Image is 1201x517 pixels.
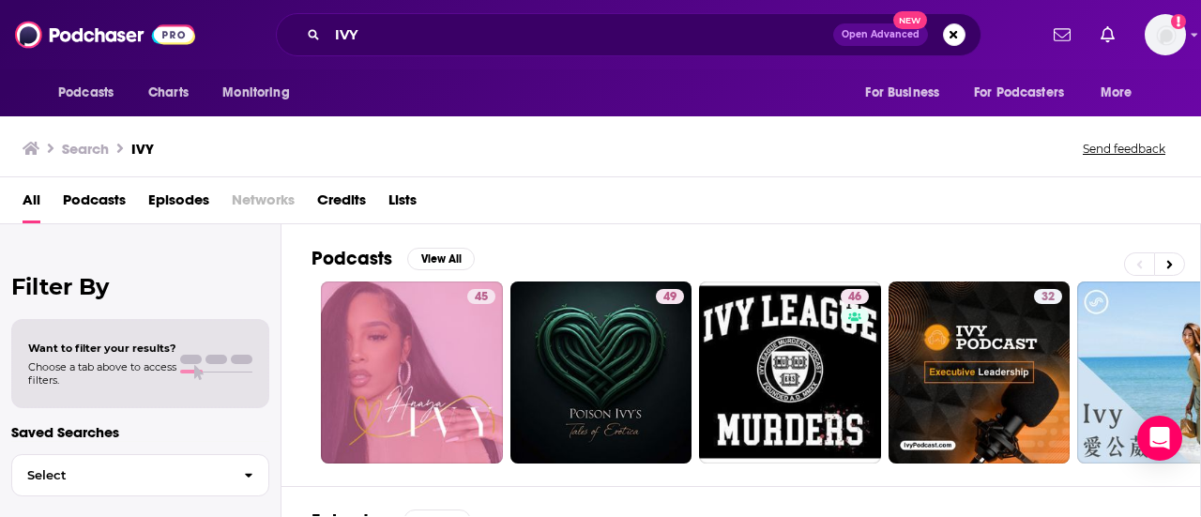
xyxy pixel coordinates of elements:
a: 49 [510,281,692,464]
p: Saved Searches [11,423,269,441]
button: open menu [209,75,313,111]
h3: Search [62,140,109,158]
a: 46 [699,281,881,464]
a: 32 [1034,289,1062,304]
button: open menu [852,75,963,111]
span: Select [12,469,229,481]
input: Search podcasts, credits, & more... [327,20,833,50]
button: View All [407,248,475,270]
span: 32 [1041,288,1055,307]
span: For Business [865,80,939,106]
h2: Podcasts [312,247,392,270]
a: Episodes [148,185,209,223]
button: Select [11,454,269,496]
a: Lists [388,185,417,223]
a: Credits [317,185,366,223]
a: 46 [841,289,869,304]
span: For Podcasters [974,80,1064,106]
a: Podcasts [63,185,126,223]
span: New [893,11,927,29]
a: Charts [136,75,200,111]
span: More [1101,80,1133,106]
h3: IVY [131,140,154,158]
span: Monitoring [222,80,289,106]
a: All [23,185,40,223]
button: Send feedback [1077,141,1171,157]
svg: Add a profile image [1171,14,1186,29]
button: open menu [962,75,1091,111]
span: Choose a tab above to access filters. [28,360,176,387]
span: Want to filter your results? [28,342,176,355]
span: 45 [475,288,488,307]
h2: Filter By [11,273,269,300]
button: Open AdvancedNew [833,23,928,46]
a: Show notifications dropdown [1046,19,1078,51]
span: Open Advanced [842,30,920,39]
span: Charts [148,80,189,106]
button: Show profile menu [1145,14,1186,55]
a: PodcastsView All [312,247,475,270]
button: open menu [45,75,138,111]
a: Show notifications dropdown [1093,19,1122,51]
img: Podchaser - Follow, Share and Rate Podcasts [15,17,195,53]
div: Search podcasts, credits, & more... [276,13,981,56]
button: open menu [1087,75,1156,111]
div: Open Intercom Messenger [1137,416,1182,461]
a: 32 [889,281,1071,464]
a: 45 [321,281,503,464]
span: Podcasts [58,80,114,106]
a: 45 [467,289,495,304]
span: Logged in as ShannonHennessey [1145,14,1186,55]
span: 46 [848,288,861,307]
span: 49 [663,288,677,307]
img: User Profile [1145,14,1186,55]
span: Networks [232,185,295,223]
a: 49 [656,289,684,304]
